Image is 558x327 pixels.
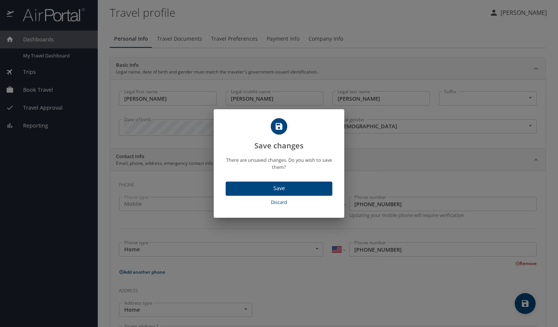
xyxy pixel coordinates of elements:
h2: Save changes [223,118,335,152]
button: Discard [226,196,332,209]
span: Discard [229,198,329,207]
button: Save [226,182,332,196]
p: There are unsaved changes. Do you wish to save them? [223,157,335,171]
span: Save [232,184,326,193]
